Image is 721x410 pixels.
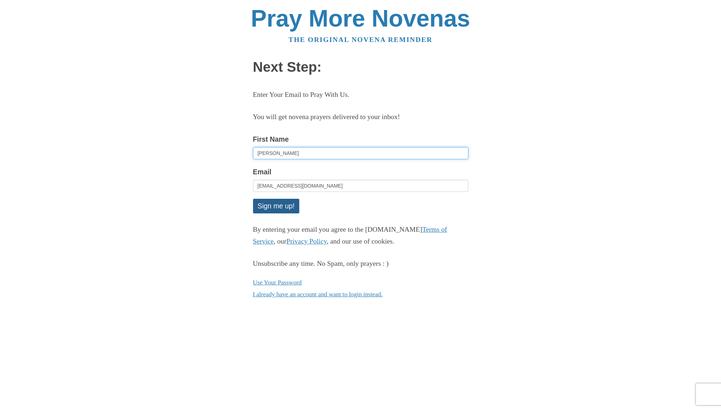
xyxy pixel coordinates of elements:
[251,5,470,32] a: Pray More Novenas
[253,226,447,245] a: Terms of Service
[253,147,468,159] input: Optional
[253,291,383,298] a: I already have an account and want to login instead.
[289,36,432,43] a: The original novena reminder
[286,237,327,245] a: Privacy Policy
[253,279,302,286] a: Use Your Password
[253,258,468,270] div: Unsubscribe any time. No Spam, only prayers : )
[253,89,468,101] p: Enter Your Email to Pray With Us.
[253,199,299,213] button: Sign me up!
[253,60,468,75] h1: Next Step:
[253,166,272,178] label: Email
[253,111,468,123] p: You will get novena prayers delivered to your inbox!
[253,224,468,248] p: By entering your email you agree to the [DOMAIN_NAME] , our , and our use of cookies.
[253,133,289,145] label: First Name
